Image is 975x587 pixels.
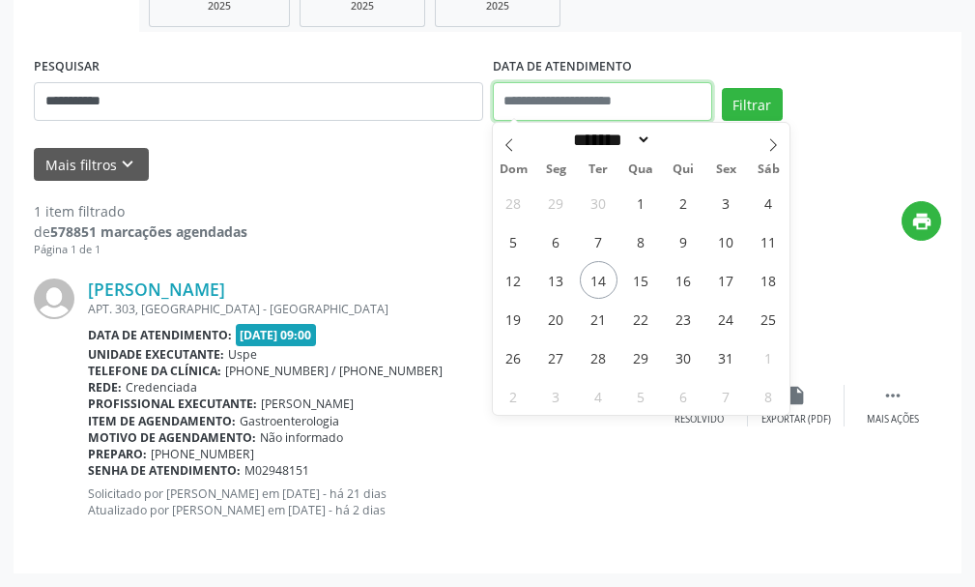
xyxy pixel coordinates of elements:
b: Rede: [88,379,122,396]
span: Outubro 5, 2025 [495,222,532,260]
span: Outubro 2, 2025 [665,184,703,221]
span: Novembro 4, 2025 [580,377,617,415]
span: Outubro 24, 2025 [707,300,745,338]
span: Não informado [260,429,343,446]
span: Outubro 23, 2025 [665,300,703,338]
img: img [34,279,74,319]
span: Novembro 3, 2025 [537,377,575,415]
b: Profissional executante: [88,396,257,412]
span: [DATE] 09:00 [236,324,317,346]
span: Outubro 26, 2025 [495,338,532,376]
span: Outubro 6, 2025 [537,222,575,260]
span: Outubro 18, 2025 [750,261,788,299]
span: Outubro 4, 2025 [750,184,788,221]
span: Outubro 31, 2025 [707,338,745,376]
span: Setembro 28, 2025 [495,184,532,221]
span: Sáb [747,163,789,176]
span: Outubro 8, 2025 [622,222,660,260]
span: Outubro 14, 2025 [580,261,617,299]
span: Qui [662,163,704,176]
i:  [882,385,903,406]
span: Novembro 6, 2025 [665,377,703,415]
span: Outubro 16, 2025 [665,261,703,299]
span: Novembro 8, 2025 [750,377,788,415]
span: [PHONE_NUMBER] / [PHONE_NUMBER] [225,363,443,379]
span: Novembro 5, 2025 [622,377,660,415]
span: Outubro 28, 2025 [580,338,617,376]
span: Dom [493,163,535,176]
span: Outubro 13, 2025 [537,261,575,299]
strong: 578851 marcações agendadas [50,222,247,241]
span: M02948151 [244,462,309,479]
a: [PERSON_NAME] [88,279,225,300]
div: Mais ações [867,413,919,426]
i: print [911,211,932,232]
span: Outubro 22, 2025 [622,300,660,338]
b: Item de agendamento: [88,413,236,429]
span: Outubro 11, 2025 [750,222,788,260]
span: Outubro 12, 2025 [495,261,532,299]
span: Outubro 7, 2025 [580,222,617,260]
span: Ter [577,163,619,176]
select: Month [567,130,652,150]
span: Novembro 2, 2025 [495,377,532,415]
span: Novembro 1, 2025 [750,338,788,376]
div: Resolvido [674,413,724,426]
span: Outubro 25, 2025 [750,300,788,338]
button: Mais filtroskeyboard_arrow_down [34,148,149,182]
i: insert_drive_file [786,385,807,406]
span: Outubro 21, 2025 [580,300,617,338]
span: Outubro 27, 2025 [537,338,575,376]
b: Data de atendimento: [88,327,232,343]
span: Qua [619,163,662,176]
span: Gastroenterologia [240,413,339,429]
span: Outubro 1, 2025 [622,184,660,221]
span: Outubro 9, 2025 [665,222,703,260]
div: de [34,221,247,242]
div: Exportar (PDF) [761,413,831,426]
span: Setembro 30, 2025 [580,184,617,221]
span: [PHONE_NUMBER] [151,446,254,462]
label: PESQUISAR [34,52,100,82]
span: Sex [704,163,747,176]
span: Novembro 7, 2025 [707,377,745,415]
b: Motivo de agendamento: [88,429,256,446]
span: [PERSON_NAME] [261,396,354,412]
div: 1 item filtrado [34,201,247,221]
div: APT. 303, [GEOGRAPHIC_DATA] - [GEOGRAPHIC_DATA] [88,301,651,317]
span: Setembro 29, 2025 [537,184,575,221]
span: Uspe [228,346,257,363]
b: Senha de atendimento: [88,462,241,479]
div: Página 1 de 1 [34,242,247,258]
button: Filtrar [722,88,783,121]
b: Preparo: [88,446,147,462]
b: Telefone da clínica: [88,363,221,379]
span: Outubro 29, 2025 [622,338,660,376]
span: Seg [534,163,577,176]
p: Solicitado por [PERSON_NAME] em [DATE] - há 21 dias Atualizado por [PERSON_NAME] em [DATE] - há 2... [88,485,651,518]
span: Outubro 20, 2025 [537,300,575,338]
label: DATA DE ATENDIMENTO [493,52,632,82]
span: Outubro 17, 2025 [707,261,745,299]
span: Outubro 19, 2025 [495,300,532,338]
b: Unidade executante: [88,346,224,363]
span: Outubro 3, 2025 [707,184,745,221]
button: print [902,201,941,241]
i: keyboard_arrow_down [117,154,138,175]
span: Outubro 30, 2025 [665,338,703,376]
input: Year [651,130,715,150]
span: Outubro 10, 2025 [707,222,745,260]
span: Outubro 15, 2025 [622,261,660,299]
span: Credenciada [126,379,197,396]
